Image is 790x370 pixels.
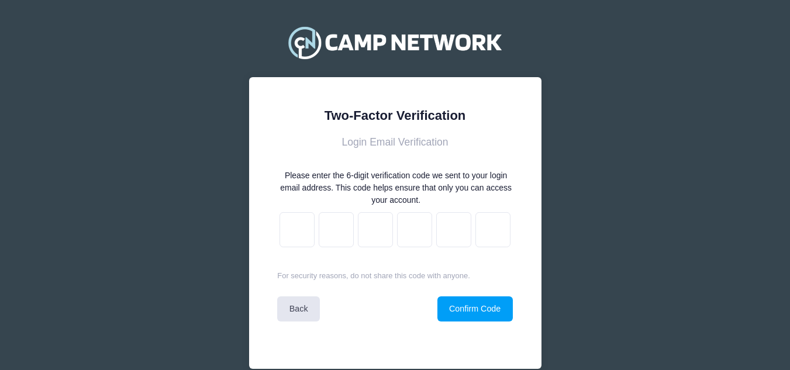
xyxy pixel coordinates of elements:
[437,296,513,321] button: Confirm Code
[277,296,320,321] a: Back
[277,270,513,282] p: For security reasons, do not share this code with anyone.
[283,19,506,66] img: Camp Network
[280,170,513,206] div: Please enter the 6-digit verification code we sent to your login email address. This code helps e...
[277,136,513,148] h3: Login Email Verification
[277,106,513,125] div: Two-Factor Verification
